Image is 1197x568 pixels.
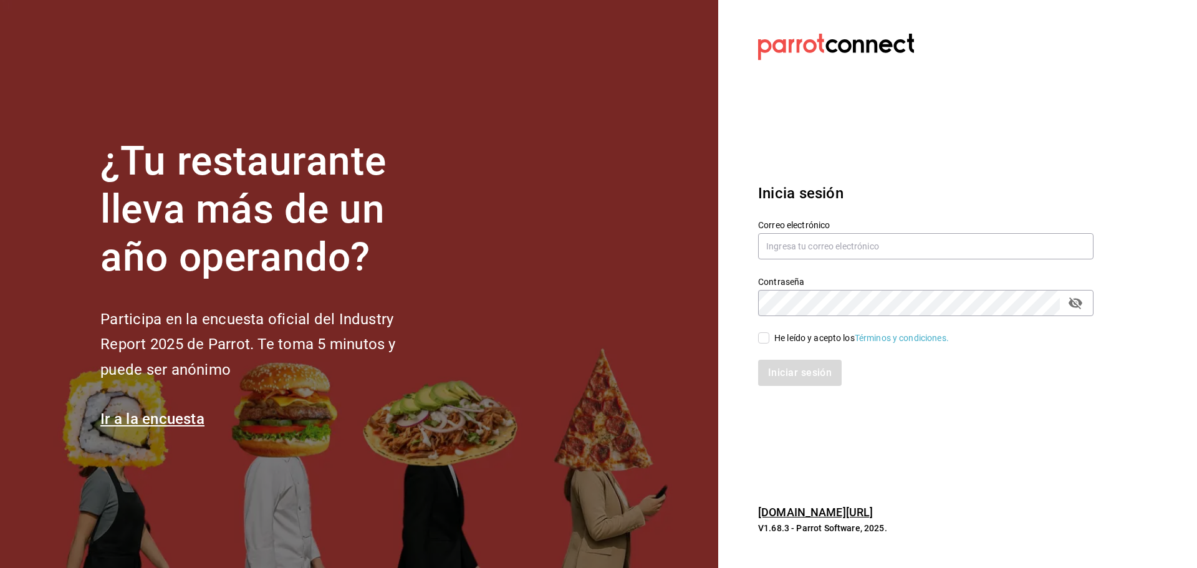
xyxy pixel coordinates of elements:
h2: Participa en la encuesta oficial del Industry Report 2025 de Parrot. Te toma 5 minutos y puede se... [100,307,437,383]
a: Ir a la encuesta [100,410,204,428]
button: passwordField [1065,292,1086,314]
div: He leído y acepto los [774,332,949,345]
p: V1.68.3 - Parrot Software, 2025. [758,522,1094,534]
label: Contraseña [758,277,1094,286]
h1: ¿Tu restaurante lleva más de un año operando? [100,138,437,281]
a: [DOMAIN_NAME][URL] [758,506,873,519]
input: Ingresa tu correo electrónico [758,233,1094,259]
h3: Inicia sesión [758,182,1094,205]
a: Términos y condiciones. [855,333,949,343]
label: Correo electrónico [758,221,1094,229]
